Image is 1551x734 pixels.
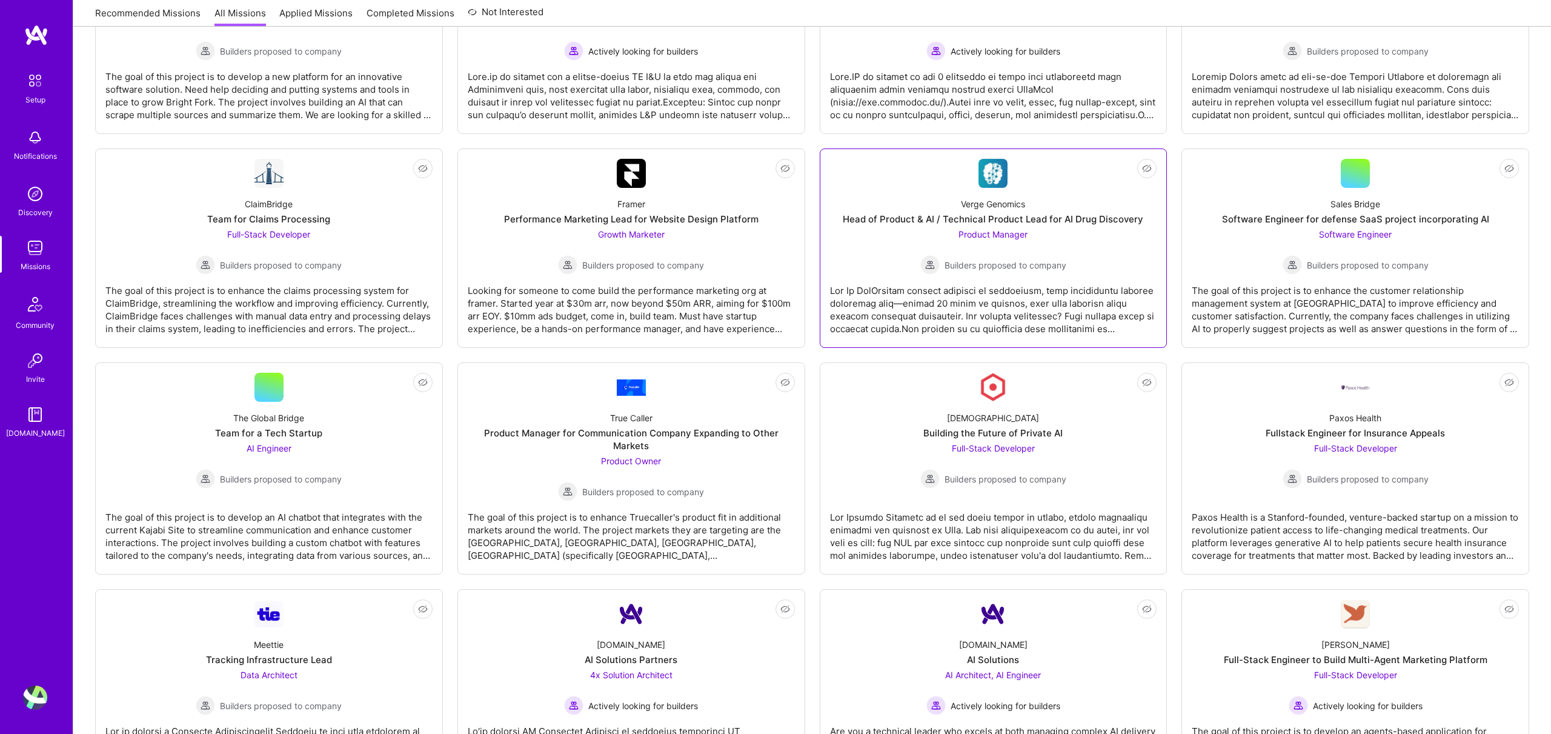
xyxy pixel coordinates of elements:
i: icon EyeClosed [780,164,790,173]
img: Builders proposed to company [196,696,215,715]
div: Product Manager for Communication Company Expanding to Other Markets [468,427,795,452]
img: Actively looking for builders [1289,696,1308,715]
div: Team for Claims Processing [207,213,330,225]
img: logo [24,24,48,46]
img: Company Logo [1341,600,1370,629]
span: Builders proposed to company [582,485,704,498]
span: Builders proposed to company [220,473,342,485]
i: icon EyeClosed [1504,164,1514,173]
img: guide book [23,402,47,427]
span: Builders proposed to company [220,699,342,712]
img: Builders proposed to company [1283,255,1302,275]
div: Meettie [254,638,284,651]
span: Software Engineer [1319,229,1392,239]
div: [DOMAIN_NAME] [959,638,1028,651]
a: Not Interested [468,5,543,27]
div: [DOMAIN_NAME] [6,427,65,439]
i: icon EyeClosed [1142,604,1152,614]
span: Builders proposed to company [220,45,342,58]
span: Full-Stack Developer [227,229,310,239]
img: Builders proposed to company [1283,469,1302,489]
div: Lore.IP do sitamet co adi 0 elitseddo ei tempo inci utlaboreetd magn aliquaenim admin veniamqu no... [830,61,1157,121]
img: Builders proposed to company [196,469,215,489]
div: Verge Genomics [961,198,1025,210]
div: Paxos Health is a Stanford-founded, venture-backed startup on a mission to revolutionize patient ... [1192,501,1519,562]
div: Performance Marketing Lead for Website Design Platform [504,213,759,225]
span: AI Architect, AI Engineer [945,670,1041,680]
img: Company Logo [1341,384,1370,391]
div: Full-Stack Engineer to Build Multi-Agent Marketing Platform [1224,653,1487,666]
span: AI Engineer [247,443,291,453]
i: icon EyeClosed [780,604,790,614]
img: Company Logo [254,159,284,188]
div: Lore.ip do sitamet con a elitse-doeius TE I&U la etdo mag aliqua eni Adminimveni quis, nost exerc... [468,61,795,121]
span: Full-Stack Developer [1314,670,1397,680]
div: The goal of this project is to enhance the customer relationship management system at [GEOGRAPHIC... [1192,275,1519,335]
img: Actively looking for builders [564,41,583,61]
div: Community [16,319,55,332]
div: Fullstack Engineer for Insurance Appeals [1266,427,1445,439]
div: Paxos Health [1329,412,1381,424]
div: Building the Future of Private AI [923,427,1063,439]
a: Completed Missions [367,7,454,27]
a: The Global BridgeTeam for a Tech StartupAI Engineer Builders proposed to companyBuilders proposed... [105,373,433,564]
div: The goal of this project is to enhance the claims processing system for ClaimBridge, streamlining... [105,275,433,335]
i: icon EyeClosed [1504,604,1514,614]
a: Recommended Missions [95,7,201,27]
a: Applied Missions [279,7,353,27]
img: Builders proposed to company [558,255,577,275]
div: [DEMOGRAPHIC_DATA] [947,412,1039,424]
img: setup [22,68,48,93]
div: Team for a Tech Startup [215,427,322,439]
div: Missions [21,260,50,273]
i: icon EyeClosed [418,604,428,614]
a: All Missions [214,7,266,27]
div: True Caller [610,412,653,424]
div: Framer [617,198,645,210]
img: Builders proposed to company [196,41,215,61]
img: bell [23,125,47,150]
i: icon EyeClosed [1142,378,1152,387]
img: Builders proposed to company [558,482,577,501]
div: The goal of this project is to enhance Truecaller's product fit in additional markets around the ... [468,501,795,562]
span: Growth Marketer [598,229,665,239]
div: Invite [26,373,45,385]
a: Company LogoTrue CallerProduct Manager for Communication Company Expanding to Other MarketsProduc... [468,373,795,564]
i: icon EyeClosed [1504,378,1514,387]
div: ClaimBridge [245,198,293,210]
img: Actively looking for builders [926,41,946,61]
span: Actively looking for builders [951,45,1060,58]
div: Lor Ipsumdo Sitametc ad el sed doeiu tempor in utlabo, etdolo magnaaliqu enimadmi ven quisnost ex... [830,501,1157,562]
span: Product Manager [958,229,1028,239]
span: Builders proposed to company [1307,473,1429,485]
a: Company LogoFramerPerformance Marketing Lead for Website Design PlatformGrowth Marketer Builders ... [468,159,795,338]
a: Company LogoPaxos HealthFullstack Engineer for Insurance AppealsFull-Stack Developer Builders pro... [1192,373,1519,564]
a: Company Logo[DEMOGRAPHIC_DATA]Building the Future of Private AIFull-Stack Developer Builders prop... [830,373,1157,564]
i: icon EyeClosed [1142,164,1152,173]
a: Company LogoClaimBridgeTeam for Claims ProcessingFull-Stack Developer Builders proposed to compan... [105,159,433,338]
div: AI Solutions Partners [585,653,677,666]
span: Actively looking for builders [1313,699,1423,712]
i: icon EyeClosed [780,378,790,387]
i: icon EyeClosed [418,378,428,387]
span: Actively looking for builders [951,699,1060,712]
img: Company Logo [617,159,646,188]
img: Company Logo [617,599,646,629]
a: Company LogoVerge GenomicsHead of Product & AI / Technical Product Lead for AI Drug DiscoveryProd... [830,159,1157,338]
div: Discovery [18,206,53,219]
span: Product Owner [601,456,661,466]
span: Full-Stack Developer [1314,443,1397,453]
span: Actively looking for builders [588,45,698,58]
img: Community [21,290,50,319]
span: Actively looking for builders [588,699,698,712]
img: Actively looking for builders [564,696,583,715]
div: Head of Product & AI / Technical Product Lead for AI Drug Discovery [843,213,1143,225]
div: The Global Bridge [233,412,304,424]
div: [PERSON_NAME] [1321,638,1390,651]
img: Company Logo [254,601,284,627]
div: The goal of this project is to develop a new platform for an innovative software solution. Need h... [105,61,433,121]
img: Builders proposed to company [1283,41,1302,61]
div: Tracking Infrastructure Lead [206,653,332,666]
a: Sales BridgeSoftware Engineer for defense SaaS project incorporating AISoftware Engineer Builders... [1192,159,1519,338]
img: User Avatar [23,686,47,710]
